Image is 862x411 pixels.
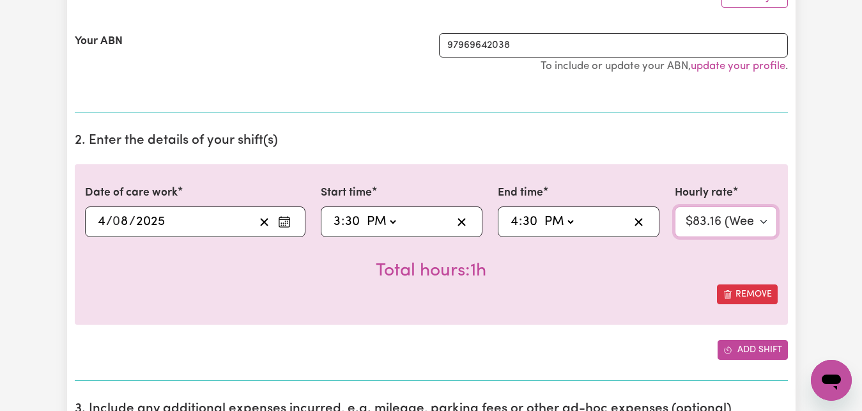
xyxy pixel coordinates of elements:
[541,61,788,72] small: To include or update your ABN, .
[112,215,120,228] span: 0
[321,185,372,201] label: Start time
[75,133,788,149] h2: 2. Enter the details of your shift(s)
[106,215,112,229] span: /
[129,215,135,229] span: /
[135,212,165,231] input: ----
[97,212,106,231] input: --
[344,212,360,231] input: --
[510,212,519,231] input: --
[376,262,486,280] span: Total hours worked: 1 hour
[691,61,785,72] a: update your profile
[75,33,123,50] label: Your ABN
[811,360,852,401] iframe: Button to launch messaging window
[718,340,788,360] button: Add another shift
[274,212,295,231] button: Enter the date of care work
[675,185,733,201] label: Hourly rate
[519,215,522,229] span: :
[113,212,129,231] input: --
[522,212,538,231] input: --
[717,284,778,304] button: Remove this shift
[333,212,341,231] input: --
[254,212,274,231] button: Clear date
[498,185,543,201] label: End time
[341,215,344,229] span: :
[85,185,178,201] label: Date of care work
